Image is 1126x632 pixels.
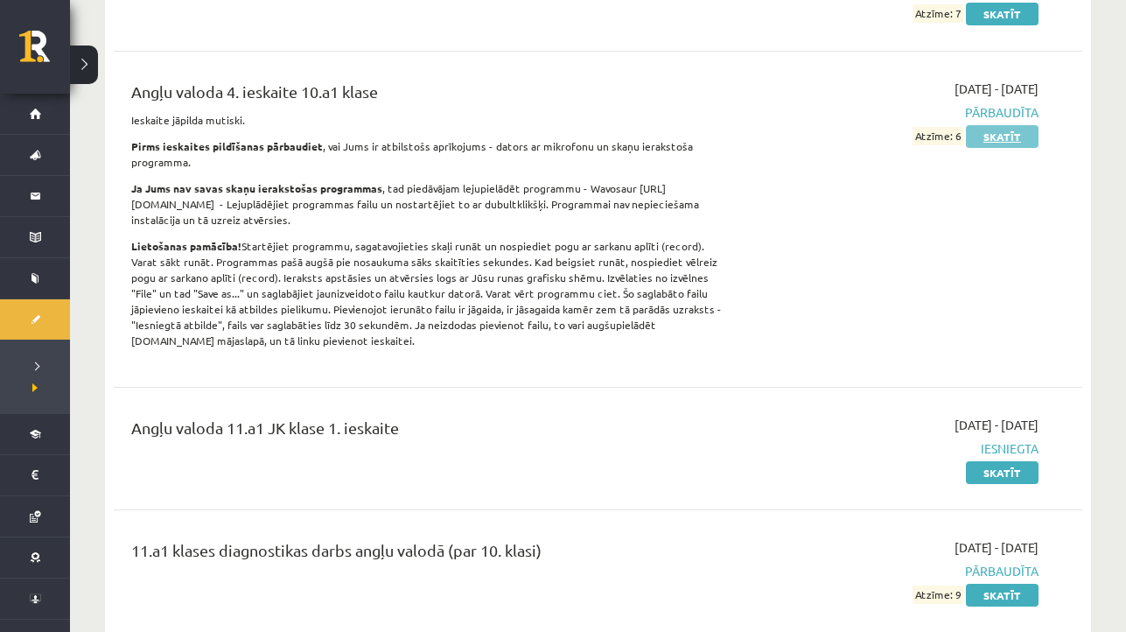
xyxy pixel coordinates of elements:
p: , tad piedāvājam lejupielādēt programmu - Wavosaur [URL][DOMAIN_NAME] - Lejuplādējiet programmas ... [131,180,727,228]
a: Skatīt [966,584,1039,607]
span: Pārbaudīta [753,103,1039,122]
span: Atzīme: 9 [913,586,963,604]
span: [DATE] - [DATE] [955,416,1039,434]
strong: Ja Jums nav savas skaņu ierakstošas programmas [131,181,382,195]
div: Angļu valoda 4. ieskaite 10.a1 klase [131,80,727,112]
p: , vai Jums ir atbilstošs aprīkojums - dators ar mikrofonu un skaņu ierakstoša programma. [131,138,727,170]
span: Atzīme: 6 [913,127,963,145]
div: Angļu valoda 11.a1 JK klase 1. ieskaite [131,416,727,448]
span: Atzīme: 7 [913,4,963,23]
p: Ieskaite jāpilda mutiski. [131,112,727,128]
a: Skatīt [966,3,1039,25]
strong: Pirms ieskaites pildīšanas pārbaudiet [131,139,323,153]
a: Rīgas 1. Tālmācības vidusskola [19,31,70,74]
span: [DATE] - [DATE] [955,80,1039,98]
span: Pārbaudīta [753,562,1039,580]
strong: Lietošanas pamācība! [131,239,241,253]
a: Skatīt [966,125,1039,148]
div: 11.a1 klases diagnostikas darbs angļu valodā (par 10. klasi) [131,538,727,571]
span: Iesniegta [753,439,1039,458]
a: Skatīt [966,461,1039,484]
span: [DATE] - [DATE] [955,538,1039,557]
p: Startējiet programmu, sagatavojieties skaļi runāt un nospiediet pogu ar sarkanu aplīti (record). ... [131,238,727,348]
